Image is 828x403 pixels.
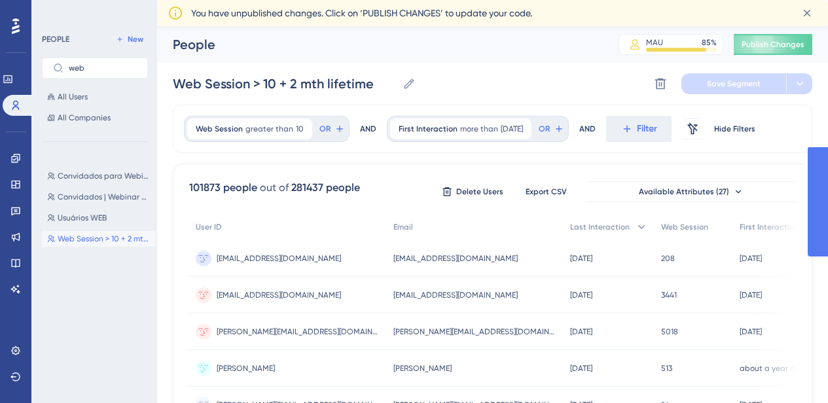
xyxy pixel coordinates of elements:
[42,110,148,126] button: All Companies
[661,326,678,337] span: 5018
[42,34,69,44] div: PEOPLE
[661,290,677,300] span: 3441
[111,31,148,47] button: New
[42,231,156,247] button: Web Session > 10 + 2 mth lifetime
[460,124,498,134] span: more than
[579,116,596,142] div: AND
[639,186,729,197] span: Available Attributes (27)
[393,290,518,300] span: [EMAIL_ADDRESS][DOMAIN_NAME]
[637,121,657,137] span: Filter
[707,79,761,89] span: Save Segment
[713,118,755,139] button: Hide Filters
[42,168,156,184] button: Convidados para Webinar
[513,181,579,202] button: Export CSV
[740,222,799,232] span: First Interaction
[661,253,675,264] span: 208
[217,326,380,337] span: [PERSON_NAME][EMAIL_ADDRESS][DOMAIN_NAME]
[58,234,151,244] span: Web Session > 10 + 2 mth lifetime
[570,290,592,300] time: [DATE]
[501,124,523,134] span: [DATE]
[393,222,413,232] span: Email
[661,363,672,374] span: 513
[189,180,257,196] div: 101873 people
[42,89,148,105] button: All Users
[606,116,672,142] button: Filter
[319,124,331,134] span: OR
[740,254,762,263] time: [DATE]
[173,35,586,54] div: People
[291,180,360,196] div: 281437 people
[570,222,630,232] span: Last Interaction
[399,124,458,134] span: First Interaction
[537,118,566,139] button: OR
[393,253,518,264] span: [EMAIL_ADDRESS][DOMAIN_NAME]
[570,254,592,263] time: [DATE]
[740,290,762,300] time: [DATE]
[58,92,88,102] span: All Users
[681,73,786,94] button: Save Segment
[456,186,503,197] span: Delete Users
[773,351,812,391] iframe: UserGuiding AI Assistant Launcher
[360,116,376,142] div: AND
[526,186,567,197] span: Export CSV
[296,124,304,134] span: 10
[173,75,397,93] input: Segment Name
[58,171,151,181] span: Convidados para Webinar
[586,181,796,202] button: Available Attributes (27)
[740,364,805,373] time: about a year ago
[260,180,289,196] div: out of
[58,113,111,123] span: All Companies
[69,63,137,73] input: Search
[196,124,243,134] span: Web Session
[245,124,293,134] span: greater than
[734,34,812,55] button: Publish Changes
[570,327,592,336] time: [DATE]
[570,364,592,373] time: [DATE]
[42,210,156,226] button: Usuários WEB
[393,326,557,337] span: [PERSON_NAME][EMAIL_ADDRESS][DOMAIN_NAME]
[191,5,532,21] span: You have unpublished changes. Click on ‘PUBLISH CHANGES’ to update your code.
[217,290,341,300] span: [EMAIL_ADDRESS][DOMAIN_NAME]
[661,222,708,232] span: Web Session
[317,118,346,139] button: OR
[702,37,717,48] div: 85 %
[714,124,755,134] span: Hide Filters
[539,124,550,134] span: OR
[42,189,156,205] button: Convidados | Webinar Compliance Viagens 06.06
[58,192,151,202] span: Convidados | Webinar Compliance Viagens 06.06
[128,34,143,44] span: New
[646,37,663,48] div: MAU
[393,363,452,374] span: [PERSON_NAME]
[440,181,505,202] button: Delete Users
[58,213,107,223] span: Usuários WEB
[196,222,222,232] span: User ID
[740,327,762,336] time: [DATE]
[217,363,275,374] span: [PERSON_NAME]
[742,39,804,50] span: Publish Changes
[217,253,341,264] span: [EMAIL_ADDRESS][DOMAIN_NAME]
